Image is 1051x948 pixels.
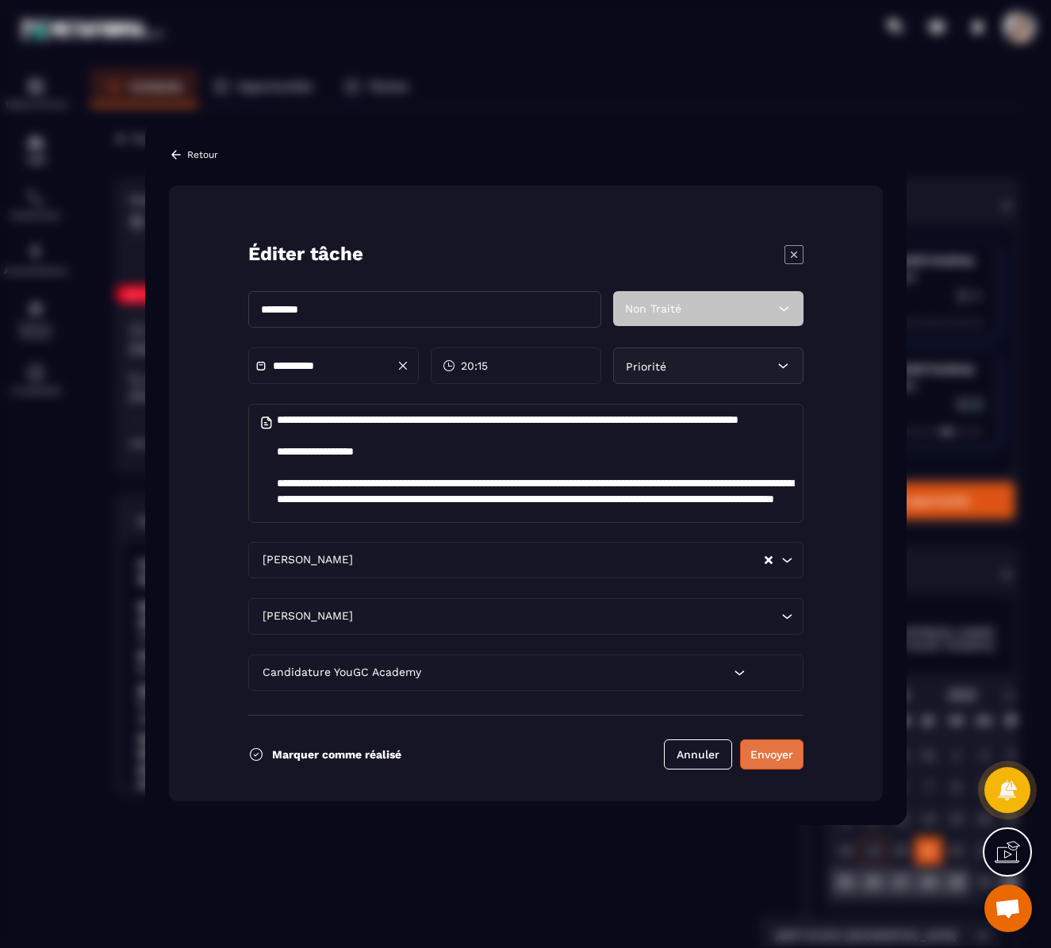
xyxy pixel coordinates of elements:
[248,598,804,635] div: Search for option
[259,551,356,569] span: [PERSON_NAME]
[765,554,773,566] button: Clear Selected
[259,608,356,625] span: [PERSON_NAME]
[272,748,401,761] p: Marquer comme réalisé
[626,359,666,372] span: Priorité
[248,241,363,267] p: Éditer tâche
[424,664,730,681] input: Search for option
[740,739,804,770] button: Envoyer
[187,149,218,160] p: Retour
[356,551,763,569] input: Search for option
[625,302,681,315] span: Non Traité
[248,542,804,578] div: Search for option
[248,654,804,691] div: Search for option
[984,885,1032,932] a: Ouvrir le chat
[664,739,732,770] button: Annuler
[461,358,488,374] span: 20:15
[356,608,777,625] input: Search for option
[259,664,424,681] span: Candidature YouGC Academy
